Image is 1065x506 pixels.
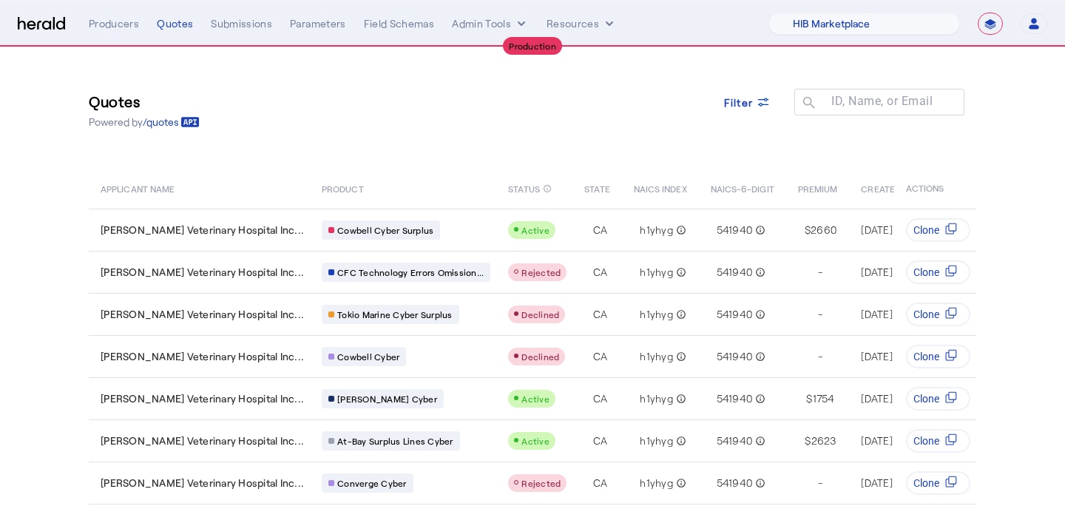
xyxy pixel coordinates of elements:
[752,434,765,448] mat-icon: info_outline
[805,434,811,448] span: $
[906,345,970,368] button: Clone
[861,434,930,447] span: [DATE] 3:41 PM
[337,435,453,447] span: At-Bay Surplus Lines Cyber
[906,260,970,284] button: Clone
[89,16,139,31] div: Producers
[337,351,399,362] span: Cowbell Cyber
[717,391,753,406] span: 541940
[101,349,304,364] span: [PERSON_NAME] Veterinary Hospital Inc...
[818,349,822,364] span: -
[521,351,559,362] span: Declined
[508,181,540,195] span: STATUS
[861,266,930,278] span: [DATE] 3:41 PM
[913,223,939,237] span: Clone
[717,307,753,322] span: 541940
[861,476,930,489] span: [DATE] 3:41 PM
[794,95,819,113] mat-icon: search
[290,16,346,31] div: Parameters
[818,265,822,280] span: -
[673,223,686,237] mat-icon: info_outline
[593,434,608,448] span: CA
[752,223,765,237] mat-icon: info_outline
[798,181,838,195] span: PREMIUM
[811,434,836,448] span: 2623
[593,265,608,280] span: CA
[640,476,673,490] span: h1yhyg
[717,476,753,490] span: 541940
[913,434,939,448] span: Clone
[521,225,550,235] span: Active
[101,223,304,237] span: [PERSON_NAME] Veterinary Hospital Inc...
[211,16,272,31] div: Submissions
[906,429,970,453] button: Clone
[861,223,930,236] span: [DATE] 3:41 PM
[894,167,977,209] th: ACTIONS
[913,476,939,490] span: Clone
[593,349,608,364] span: CA
[712,89,783,115] button: Filter
[913,391,939,406] span: Clone
[322,181,364,195] span: PRODUCT
[337,266,484,278] span: CFC Technology Errors Omission...
[861,350,930,362] span: [DATE] 3:41 PM
[634,181,687,195] span: NAICS INDEX
[813,391,835,406] span: 1754
[543,181,552,197] mat-icon: info_outline
[101,391,304,406] span: [PERSON_NAME] Veterinary Hospital Inc...
[364,16,435,31] div: Field Schemas
[593,391,608,406] span: CA
[752,307,765,322] mat-icon: info_outline
[337,477,407,489] span: Converge Cyber
[818,307,822,322] span: -
[640,391,673,406] span: h1yhyg
[913,265,939,280] span: Clone
[101,265,304,280] span: [PERSON_NAME] Veterinary Hospital Inc...
[593,223,608,237] span: CA
[717,349,753,364] span: 541940
[913,349,939,364] span: Clone
[831,94,933,108] mat-label: ID, Name, or Email
[89,91,200,112] h3: Quotes
[717,434,753,448] span: 541940
[521,309,559,320] span: Declined
[673,307,686,322] mat-icon: info_outline
[337,308,453,320] span: Tokio Marine Cyber Surplus
[673,476,686,490] mat-icon: info_outline
[89,115,200,129] p: Powered by
[101,476,304,490] span: [PERSON_NAME] Veterinary Hospital Inc...
[673,349,686,364] mat-icon: info_outline
[503,37,562,55] div: Production
[673,265,686,280] mat-icon: info_outline
[752,391,765,406] mat-icon: info_outline
[711,181,774,195] span: NAICS-6-DIGIT
[861,308,930,320] span: [DATE] 3:41 PM
[547,16,617,31] button: Resources dropdown menu
[640,307,673,322] span: h1yhyg
[521,478,561,488] span: Rejected
[717,265,753,280] span: 541940
[640,223,673,237] span: h1yhyg
[143,115,200,129] a: /quotes
[337,393,437,405] span: [PERSON_NAME] Cyber
[811,223,836,237] span: 2660
[584,181,609,195] span: STATE
[101,181,175,195] span: APPLICANT NAME
[906,387,970,411] button: Clone
[593,476,608,490] span: CA
[640,265,673,280] span: h1yhyg
[521,267,561,277] span: Rejected
[752,349,765,364] mat-icon: info_outline
[157,16,193,31] div: Quotes
[337,224,433,236] span: Cowbell Cyber Surplus
[805,223,811,237] span: $
[640,434,673,448] span: h1yhyg
[906,303,970,326] button: Clone
[724,95,754,110] span: Filter
[640,349,673,364] span: h1yhyg
[818,476,822,490] span: -
[861,181,901,195] span: CREATED
[452,16,529,31] button: internal dropdown menu
[673,434,686,448] mat-icon: info_outline
[906,471,970,495] button: Clone
[521,436,550,446] span: Active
